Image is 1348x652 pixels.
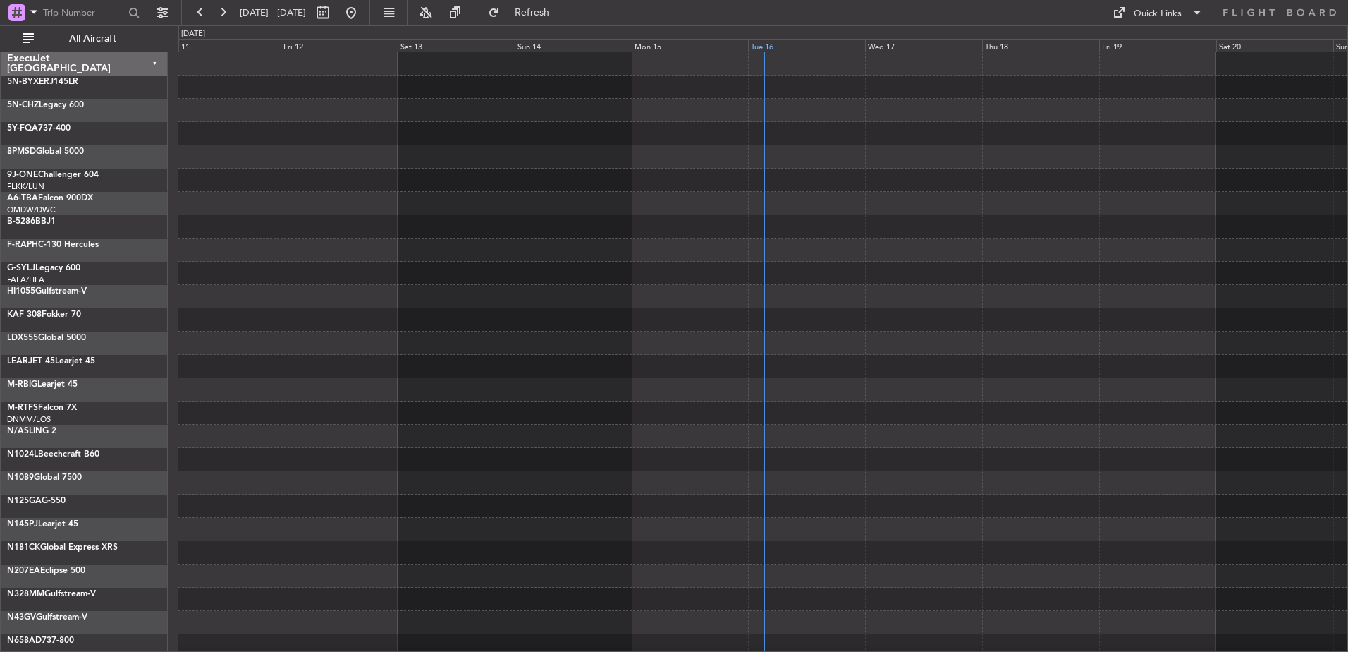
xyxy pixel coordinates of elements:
[7,205,56,215] a: OMDW/DWC
[281,39,398,52] div: Fri 12
[7,520,38,529] span: N145PJ
[7,427,24,435] span: N/A
[164,39,281,52] div: Thu 11
[7,78,39,86] span: 5N-BYX
[1105,1,1210,24] button: Quick Links
[7,264,35,272] span: G-SYLJ
[515,39,632,52] div: Sun 14
[7,497,42,505] span: N125GA
[7,217,35,226] span: B-5286
[7,450,38,459] span: N1024L
[7,404,77,412] a: M-RTFSFalcon 7X
[240,6,306,19] span: [DATE] - [DATE]
[7,590,96,598] a: N328MMGulfstream-V
[7,636,42,645] span: N658AD
[7,334,86,342] a: LDX555Global 5000
[7,287,87,296] a: HI1055Gulfstream-V
[37,34,149,44] span: All Aircraft
[7,613,36,622] span: N43GV
[181,28,205,40] div: [DATE]
[7,380,37,389] span: M-RBIG
[16,28,153,50] button: All Aircraft
[7,450,99,459] a: N1024LBeechcraft B60
[7,357,95,366] a: LEARJET 45Learjet 45
[7,194,38,203] span: A6-TBA
[7,171,38,179] span: 9J-ONE
[7,567,85,575] a: N207EAEclipse 500
[7,241,38,249] span: F-RAPH
[7,264,80,272] a: G-SYLJLegacy 600
[7,147,36,156] span: 8PMSD
[865,39,982,52] div: Wed 17
[1099,39,1216,52] div: Fri 19
[7,124,38,133] span: 5Y-FQA
[7,181,44,192] a: FLKK/LUN
[398,39,515,52] div: Sat 13
[982,39,1099,52] div: Thu 18
[7,543,118,552] a: N181CKGlobal Express XRS
[7,287,35,296] span: HI1055
[7,171,99,179] a: 9J-ONEChallenger 604
[7,414,51,425] a: DNMM/LOS
[7,310,42,319] span: KAF 308
[503,8,562,18] span: Refresh
[7,124,71,133] a: 5Y-FQA737-400
[482,1,566,24] button: Refresh
[1134,7,1182,21] div: Quick Links
[7,194,93,203] a: A6-TBAFalcon 900DX
[7,334,38,342] span: LDX555
[7,274,44,285] a: FALA/HLA
[7,497,66,505] a: N125GAG-550
[7,310,81,319] a: KAF 308Fokker 70
[7,357,55,366] span: LEARJET 45
[7,101,39,109] span: 5N-CHZ
[7,567,40,575] span: N207EA
[7,147,84,156] a: 8PMSDGlobal 5000
[7,427,56,435] a: N/ASLING 2
[7,590,44,598] span: N328MM
[748,39,865,52] div: Tue 16
[7,241,99,249] a: F-RAPHC-130 Hercules
[1216,39,1333,52] div: Sat 20
[7,473,82,482] a: N1089Global 7500
[7,636,74,645] a: N658AD737-800
[7,380,78,389] a: M-RBIGLearjet 45
[7,101,84,109] a: 5N-CHZLegacy 600
[7,613,87,622] a: N43GVGulfstream-V
[632,39,749,52] div: Mon 15
[7,78,78,86] a: 5N-BYXERJ145LR
[7,404,38,412] span: M-RTFS
[7,543,40,552] span: N181CK
[7,520,78,529] a: N145PJLearjet 45
[43,2,124,23] input: Trip Number
[7,217,56,226] a: B-5286BBJ1
[7,473,34,482] span: N1089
